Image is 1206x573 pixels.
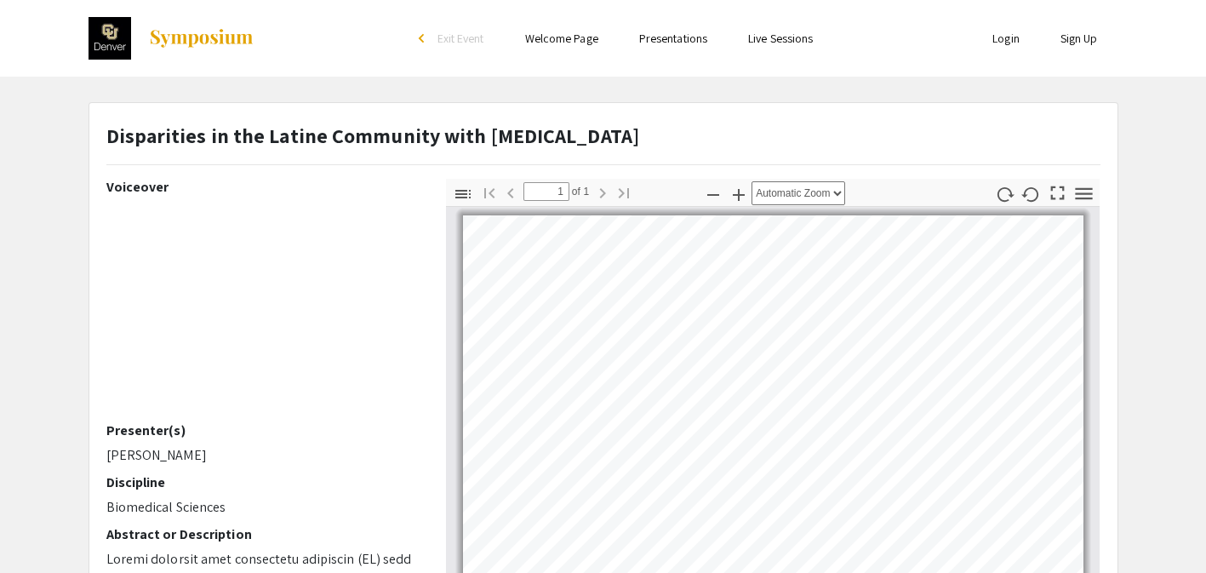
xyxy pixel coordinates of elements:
[990,181,1019,206] button: Rotate Clockwise
[89,17,131,60] img: The 2023 Research and Creative Activities Symposium (RaCAS)
[475,180,504,204] button: Go to First Page
[106,122,640,149] strong: Disparities in the Latine Community with [MEDICAL_DATA]
[106,422,420,438] h2: Presenter(s)
[89,17,254,60] a: The 2023 Research and Creative Activities Symposium (RaCAS)
[106,445,420,466] p: [PERSON_NAME]
[437,31,484,46] span: Exit Event
[748,31,813,46] a: Live Sessions
[588,180,617,204] button: Next Page
[699,181,728,206] button: Zoom Out
[724,181,753,206] button: Zoom In
[106,179,420,195] h2: Voiceover
[609,180,638,204] button: Go to Last Page
[1043,179,1072,203] button: Switch to Presentation Mode
[525,31,598,46] a: Welcome Page
[992,31,1020,46] a: Login
[106,526,420,542] h2: Abstract or Description
[1016,181,1045,206] button: Rotate Counterclockwise
[639,31,707,46] a: Presentations
[13,496,72,560] iframe: Chat
[569,182,590,201] span: of 1
[1069,181,1098,206] button: Tools
[106,474,420,490] h2: Discipline
[419,33,429,43] div: arrow_back_ios
[523,182,569,201] input: Page
[106,497,420,518] p: Biomedical Sciences
[449,181,477,206] button: Toggle Sidebar
[1060,31,1098,46] a: Sign Up
[106,202,420,422] iframe: Disparities in the Latine Community with Rheumatoid Arthritis
[496,180,525,204] button: Previous Page
[752,181,845,205] select: Zoom
[148,28,254,49] img: Symposium by ForagerOne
